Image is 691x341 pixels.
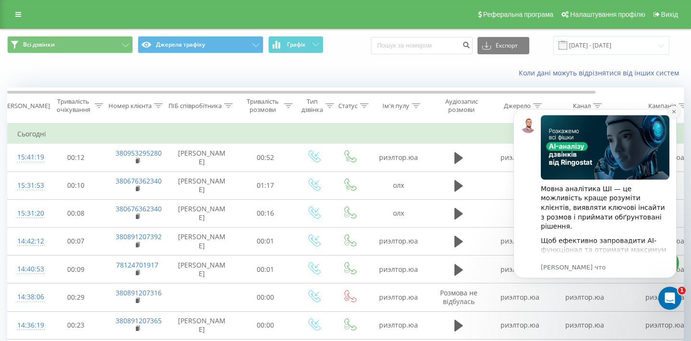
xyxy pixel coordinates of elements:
[236,199,296,227] td: 00:16
[236,256,296,283] td: 00:01
[46,283,106,311] td: 00:29
[17,260,36,279] div: 14:40:53
[168,199,236,227] td: [PERSON_NAME]
[17,176,36,195] div: 15:31:53
[116,316,162,325] a: 380891207365
[661,11,678,18] span: Вихід
[552,311,617,339] td: риэлтор.юа
[477,37,529,54] button: Експорт
[116,204,162,213] a: 380676362340
[46,227,106,255] td: 00:07
[301,97,323,114] div: Тип дзвінка
[46,171,106,199] td: 00:10
[268,36,323,53] button: Графік
[488,171,552,199] td: олх
[138,36,263,53] button: Джерела трафіку
[17,316,36,335] div: 14:36:19
[488,256,552,283] td: риэлтор.юа
[368,144,430,171] td: риэлтор.юа
[168,256,236,283] td: [PERSON_NAME]
[168,171,236,199] td: [PERSON_NAME]
[236,227,296,255] td: 00:01
[46,144,106,171] td: 00:12
[236,311,296,339] td: 00:00
[368,199,430,227] td: олх
[368,171,430,199] td: олх
[499,95,691,315] iframe: Intercom notifications сообщение
[368,311,430,339] td: риэлтор.юа
[17,148,36,167] div: 15:41:19
[488,199,552,227] td: олх
[236,144,296,171] td: 00:52
[116,260,158,269] a: 78124701917
[368,283,430,311] td: риэлтор.юа
[488,283,552,311] td: риэлтор.юа
[236,283,296,311] td: 00:00
[440,288,477,306] span: Розмова не відбулась
[46,256,106,283] td: 00:09
[287,41,306,48] span: Графік
[382,102,409,110] div: Ім'я пулу
[658,287,681,310] iframe: Intercom live chat
[116,288,162,297] a: 380891207316
[46,199,106,227] td: 00:08
[678,287,686,294] span: 1
[108,102,152,110] div: Номер клієнта
[368,227,430,255] td: риэлтор.юа
[168,102,222,110] div: ПІБ співробітника
[116,232,162,241] a: 380891207392
[236,171,296,199] td: 01:17
[17,232,36,251] div: 14:42:12
[168,311,236,339] td: [PERSON_NAME]
[168,144,236,171] td: [PERSON_NAME]
[17,288,36,306] div: 14:38:06
[116,148,162,158] a: 380953295280
[244,97,282,114] div: Тривалість розмови
[17,204,36,223] div: 15:31:20
[519,68,684,77] a: Коли дані можуть відрізнятися вiд інших систем
[488,144,552,171] td: риэлтор.юа
[54,97,92,114] div: Тривалість очікування
[570,11,645,18] span: Налаштування профілю
[168,227,236,255] td: [PERSON_NAME]
[116,176,162,185] a: 380676362340
[368,256,430,283] td: риэлтор.юа
[488,311,552,339] td: риэлтор.юа
[483,11,554,18] span: Реферальна програма
[438,97,485,114] div: Аудіозапис розмови
[371,37,473,54] input: Пошук за номером
[46,311,106,339] td: 00:23
[23,41,55,49] span: Всі дзвінки
[338,102,357,110] div: Статус
[1,102,50,110] div: [PERSON_NAME]
[488,227,552,255] td: риэлтор.юа
[7,36,133,53] button: Всі дзвінки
